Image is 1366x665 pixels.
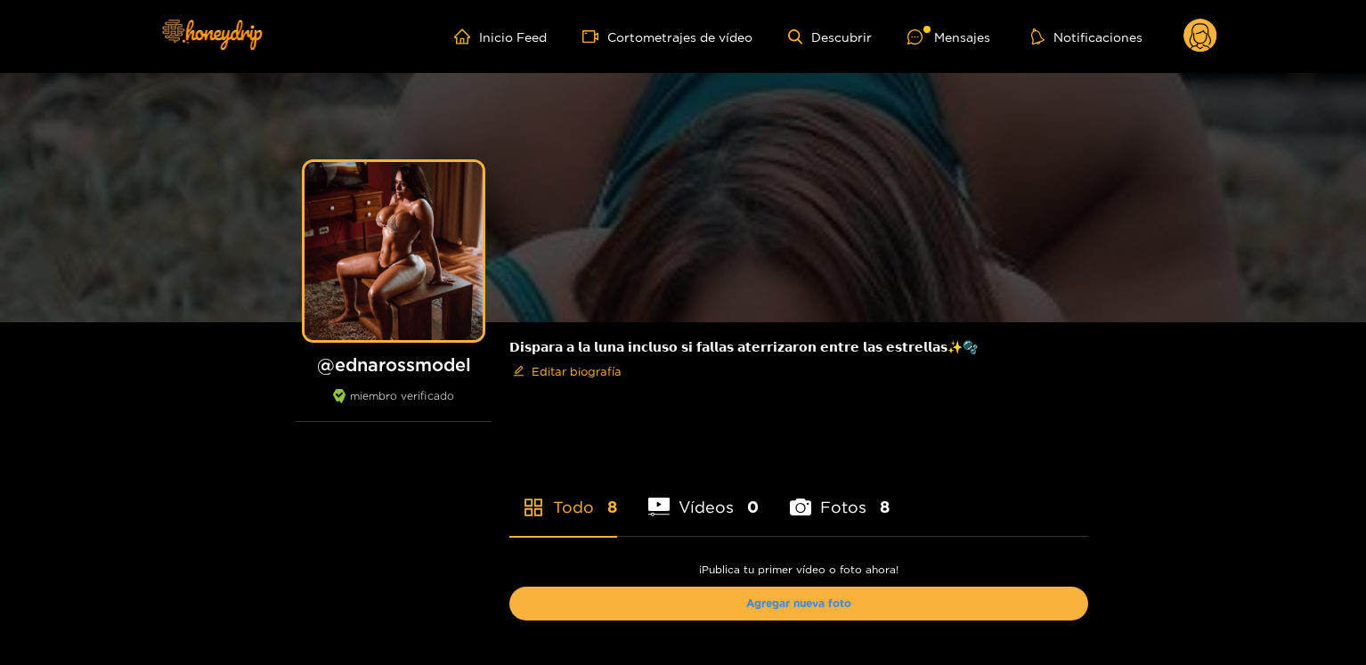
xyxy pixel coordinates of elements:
[317,354,471,374] font: @ednarossmodel
[746,597,851,609] a: Agregar nueva foto
[454,28,479,45] span: hogar
[582,28,752,45] a: Cortometrajes de vídeo
[1053,30,1142,44] font: Notificaciones
[582,28,607,45] span: cámara de vídeo
[811,30,872,44] font: Descubrir
[1026,28,1148,45] button: Notificaciones
[880,498,890,515] font: 8
[532,365,622,377] font: Editar biografía
[350,390,454,401] font: miembro verificado
[699,564,898,575] font: ¡Publica tu primer vídeo o foto ahora!
[509,340,978,353] font: 𝗗𝗶𝘀𝗽𝗮𝗿𝗮 𝗮 𝗹𝗮 𝗹𝘂𝗻𝗮 𝗶𝗻𝗰𝗹𝘂𝘀𝗼 𝘀𝗶 𝗳𝗮𝗹𝗹𝗮𝘀 𝗮𝘁𝗲𝗿𝗿𝗶𝘇𝗮𝗿𝗼𝗻 𝗲𝗻𝘁𝗿𝗲 𝗹𝗮𝘀 𝗲𝘀𝘁𝗿𝗲𝗹𝗹𝗮𝘀✨🫧
[934,30,990,44] font: Mensajes
[509,357,625,385] button: editarEditar biografía
[479,30,547,44] font: Inicio Feed
[788,29,872,45] a: Descubrir
[513,365,524,378] span: editar
[679,498,734,515] font: Vídeos
[509,587,1088,620] button: Agregar nueva foto
[747,498,759,515] font: 0
[820,498,866,515] font: Fotos
[607,498,617,515] font: 8
[454,28,547,45] a: Inicio Feed
[553,498,594,515] font: Todo
[607,30,752,44] font: Cortometrajes de vídeo
[523,497,544,518] span: tienda de aplicaciones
